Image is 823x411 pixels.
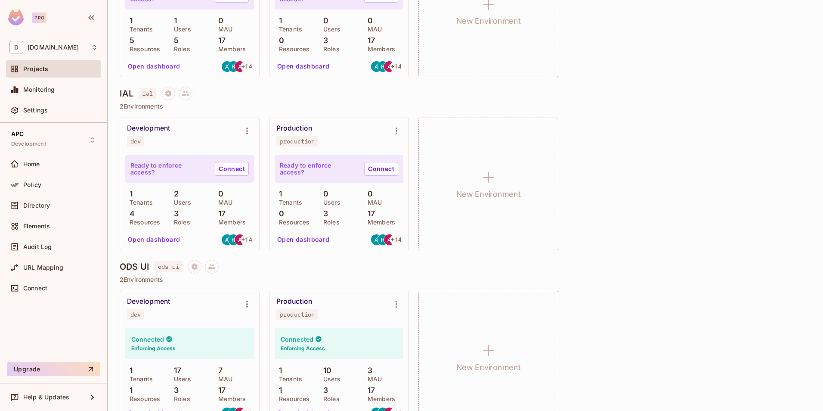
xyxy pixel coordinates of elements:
p: 0 [319,16,328,25]
p: Resources [125,219,160,226]
span: ial [139,88,156,99]
p: 0 [319,190,328,198]
button: Upgrade [7,362,100,376]
p: Users [319,199,340,206]
div: dev [130,311,141,318]
p: 3 [363,366,372,375]
p: Members [363,46,395,53]
p: 1 [275,190,282,198]
button: Environment settings [238,122,256,140]
img: aames@deacero.com [371,234,382,245]
span: Projects [23,65,48,72]
button: Environment settings [388,296,405,313]
p: 1 [125,16,133,25]
img: antdia@deacero.com [384,61,395,72]
span: Development [11,140,46,147]
h1: New Environment [456,188,521,201]
span: Policy [23,181,41,188]
div: Development [127,297,170,306]
p: 3 [319,386,328,395]
p: Members [214,46,246,53]
p: 2 Environments [120,276,811,283]
span: APC [11,131,24,137]
span: + 14 [241,63,252,69]
p: Roles [170,395,190,402]
span: Home [23,161,40,168]
h4: ODS UI [120,262,149,272]
p: Tenants [125,26,153,33]
p: 3 [319,209,328,218]
p: 1 [275,366,282,375]
h4: Connected [131,335,164,343]
span: Help & Updates [23,394,69,401]
img: antdia@deacero.com [235,61,245,72]
div: Development [127,124,170,133]
p: MAU [363,26,382,33]
img: aames@deacero.com [371,61,382,72]
p: 2 Environments [120,103,811,110]
p: 17 [363,386,375,395]
p: Tenants [275,199,302,206]
h1: New Environment [456,15,521,28]
h4: IAL [120,88,133,99]
p: 17 [363,36,375,45]
p: 0 [275,36,284,45]
span: Elements [23,223,50,230]
p: Tenants [275,376,302,383]
img: aames@deacero.com [222,61,232,72]
div: production [280,138,315,145]
p: 0 [363,190,373,198]
p: Tenants [125,376,153,383]
p: Ready to enforce access? [280,162,357,176]
p: Resources [275,46,309,53]
p: 17 [214,386,226,395]
p: Resources [125,395,160,402]
button: Open dashboard [274,59,333,73]
a: Connect [215,162,249,176]
p: Users [319,26,340,33]
span: Workspace: deacero.com [28,44,79,51]
span: + 14 [391,237,401,243]
div: Pro [32,12,46,23]
a: Connect [364,162,398,176]
p: 0 [214,16,223,25]
button: Open dashboard [274,233,333,246]
p: 17 [214,36,226,45]
span: Project settings [188,264,201,272]
span: Monitoring [23,86,55,93]
div: Production [276,124,312,133]
p: 1 [125,190,133,198]
p: Resources [275,395,309,402]
p: 1 [125,386,133,395]
p: Resources [125,46,160,53]
img: SReyMgAAAABJRU5ErkJggg== [8,9,24,25]
p: 1 [170,16,177,25]
p: MAU [214,376,232,383]
span: Project settings [161,91,175,99]
p: 17 [214,209,226,218]
p: 0 [275,209,284,218]
p: Tenants [275,26,302,33]
p: 3 [170,209,179,218]
p: 0 [214,190,223,198]
img: antdia@deacero.com [235,234,245,245]
p: Ready to enforce access? [130,162,208,176]
p: Roles [170,46,190,53]
img: rmacotela@deacero.com [377,61,388,72]
span: Connect [23,285,47,292]
p: 1 [275,386,282,395]
p: Members [363,219,395,226]
button: Environment settings [388,122,405,140]
p: Members [214,219,246,226]
p: 17 [363,209,375,218]
img: rmacotela@deacero.com [228,61,239,72]
span: Settings [23,107,48,114]
img: aames@deacero.com [222,234,232,245]
span: D [9,41,23,53]
h6: Enforcing Access [131,345,176,352]
p: 5 [170,36,179,45]
p: 1 [275,16,282,25]
div: production [280,311,315,318]
span: + 14 [241,237,252,243]
p: Tenants [125,199,153,206]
